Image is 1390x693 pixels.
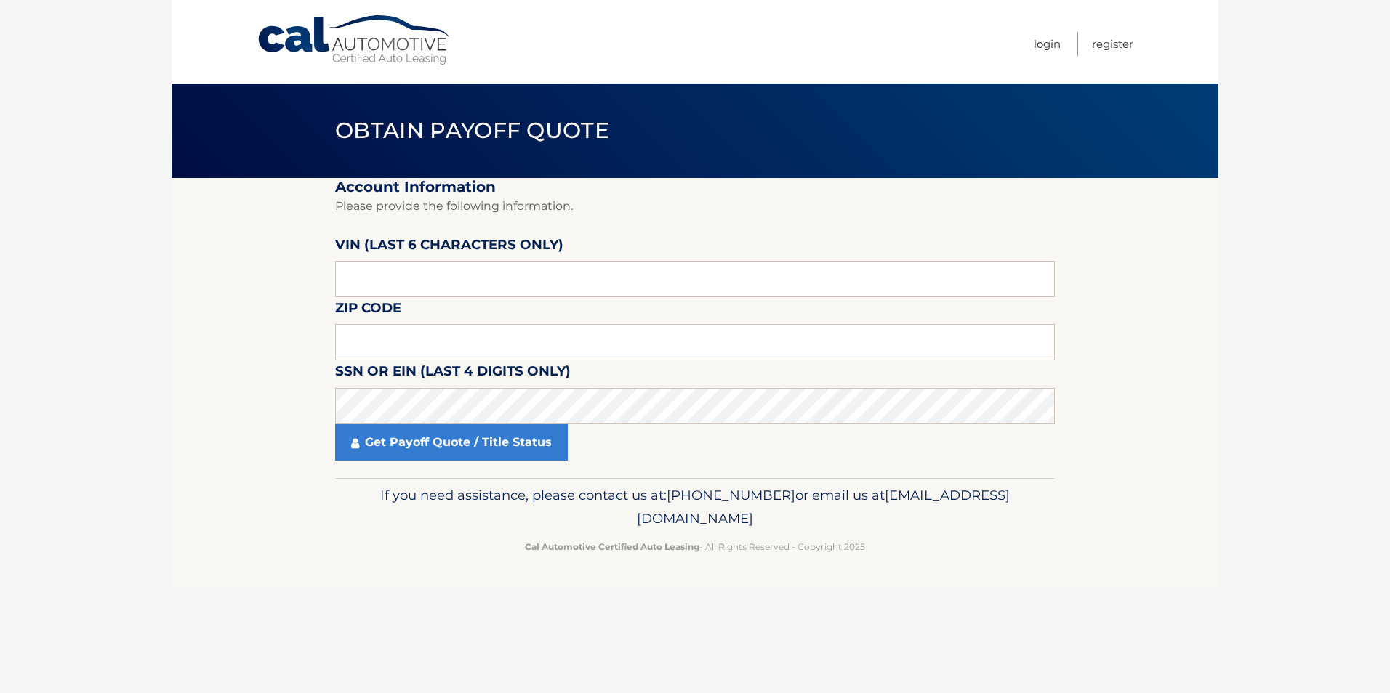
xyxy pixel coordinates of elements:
p: If you need assistance, please contact us at: or email us at [345,484,1045,530]
label: VIN (last 6 characters only) [335,234,563,261]
strong: Cal Automotive Certified Auto Leasing [525,541,699,552]
a: Cal Automotive [257,15,453,66]
a: Register [1092,32,1133,56]
span: [PHONE_NUMBER] [667,487,795,503]
h2: Account Information [335,178,1055,196]
p: Please provide the following information. [335,196,1055,216]
a: Get Payoff Quote / Title Status [335,424,568,461]
a: Login [1034,32,1061,56]
span: Obtain Payoff Quote [335,117,609,144]
label: SSN or EIN (last 4 digits only) [335,360,571,387]
p: - All Rights Reserved - Copyright 2025 [345,539,1045,554]
label: Zip Code [335,297,401,324]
